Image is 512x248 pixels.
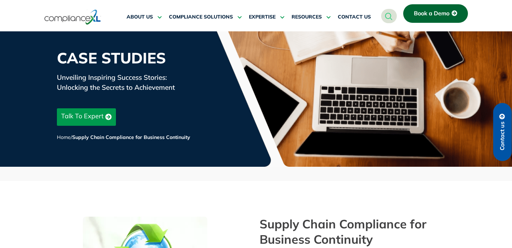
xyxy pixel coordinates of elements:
span: Supply Chain Compliance for Business Continuity [72,134,190,140]
span: CONTACT US [338,14,371,20]
a: Home [57,134,71,140]
a: RESOURCES [292,9,331,26]
span: Book a Demo [414,10,449,17]
a: Talk To Expert [57,108,116,126]
a: EXPERTISE [249,9,284,26]
div: Unveiling Inspiring Success Stories: Unlocking the Secrets to Achievement [57,72,455,92]
h2: Supply Chain Compliance for Business Continuity [260,217,464,247]
a: COMPLIANCE SOLUTIONS [169,9,242,26]
a: Book a Demo [403,4,468,23]
a: ABOUT US [127,9,162,26]
span: ABOUT US [127,14,153,20]
img: logo-one.svg [44,9,101,25]
span: COMPLIANCE SOLUTIONS [169,14,233,20]
span: RESOURCES [292,14,322,20]
a: CONTACT US [338,9,371,26]
span: Talk To Expert [61,113,103,121]
span: / [57,134,190,140]
a: Contact us [493,103,512,161]
span: EXPERTISE [249,14,276,20]
div: CASE STUDIES [57,49,455,67]
a: navsearch-button [381,9,397,23]
span: Contact us [499,122,506,150]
